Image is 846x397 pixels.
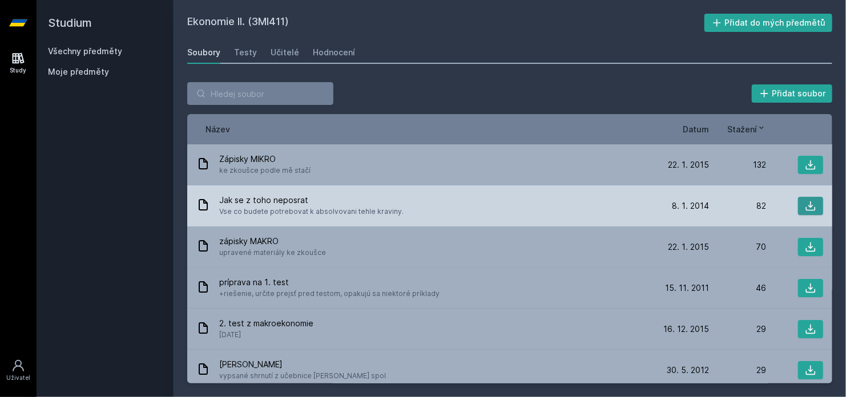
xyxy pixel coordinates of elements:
span: vypsané shrnutí z učebnice [PERSON_NAME] spol [219,370,386,382]
span: Zápisky MIKRO [219,153,311,165]
span: +riešenie, určite prejsť pred testom, opakujú sa niektoré príklady [219,288,440,299]
h2: Ekonomie II. (3MI411) [187,14,704,32]
button: Datum [683,123,709,135]
button: Název [206,123,230,135]
a: Testy [234,41,257,64]
button: Přidat soubor [752,84,833,103]
div: Hodnocení [313,47,355,58]
div: 29 [709,364,766,376]
div: Study [10,66,27,75]
a: Hodnocení [313,41,355,64]
div: Testy [234,47,257,58]
a: Učitelé [271,41,299,64]
div: 82 [709,200,766,212]
span: 22. 1. 2015 [668,159,709,171]
button: Stažení [727,123,766,135]
div: 46 [709,282,766,294]
span: [DATE] [219,329,313,341]
span: 30. 5. 2012 [667,364,709,376]
span: príprava na 1. test [219,277,440,288]
div: 70 [709,241,766,253]
div: Uživatel [6,374,30,382]
span: Moje předměty [48,66,109,78]
div: 29 [709,323,766,335]
a: Soubory [187,41,220,64]
span: upravené materiály ke zkoušce [219,247,326,258]
a: Uživatel [2,353,34,388]
span: ke zkoušce podle mě stačí [219,165,311,176]
span: 16. 12. 2015 [663,323,709,335]
span: Stažení [727,123,757,135]
span: zápisky MAKRO [219,236,326,247]
span: Vse co budete potrebovat k absolvovani tehle kraviny. [219,206,404,217]
div: Učitelé [271,47,299,58]
div: Soubory [187,47,220,58]
a: Study [2,46,34,80]
a: Všechny předměty [48,46,122,56]
span: 2. test z makroekonomie [219,318,313,329]
div: 132 [709,159,766,171]
span: [PERSON_NAME] [219,359,386,370]
input: Hledej soubor [187,82,333,105]
span: 15. 11. 2011 [665,282,709,294]
span: 8. 1. 2014 [672,200,709,212]
span: 22. 1. 2015 [668,241,709,253]
button: Přidat do mých předmětů [704,14,833,32]
span: Jak se z toho neposrat [219,195,404,206]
